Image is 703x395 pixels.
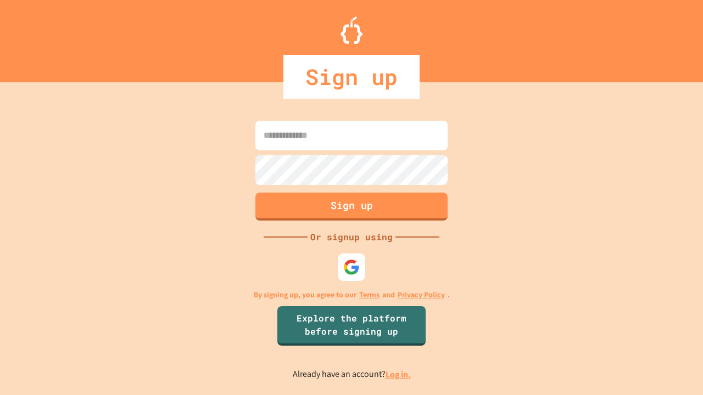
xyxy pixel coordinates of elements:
[343,259,360,275] img: google-icon.svg
[386,369,411,380] a: Log in.
[255,193,448,221] button: Sign up
[359,289,380,301] a: Terms
[254,289,450,301] p: By signing up, you agree to our and .
[293,368,411,381] p: Already have an account?
[341,16,362,44] img: Logo.svg
[283,55,420,99] div: Sign up
[308,230,395,244] div: Or signup using
[277,306,426,346] a: Explore the platform before signing up
[398,289,445,301] a: Privacy Policy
